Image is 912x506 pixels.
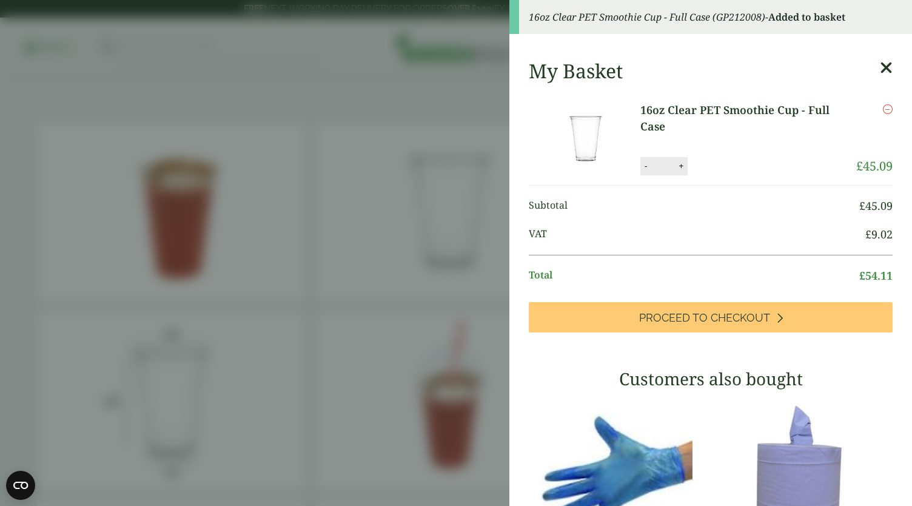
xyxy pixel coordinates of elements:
a: 16oz Clear PET Smoothie Cup - Full Case [640,102,856,135]
button: + [675,161,687,171]
span: £ [859,198,865,213]
em: 16oz Clear PET Smoothie Cup - Full Case (GP212008) [529,10,765,24]
button: - [641,161,651,171]
img: 16oz Clear PET Smoothie Cup-Full Case of-0 [531,102,640,175]
button: Open CMP widget [6,471,35,500]
strong: Added to basket [768,10,845,24]
span: Proceed to Checkout [639,311,770,325]
span: Subtotal [529,198,859,214]
span: £ [859,268,865,283]
span: £ [856,158,863,174]
bdi: 45.09 [856,158,893,174]
bdi: 45.09 [859,198,893,213]
span: VAT [529,226,865,243]
h3: Customers also bought [529,369,893,390]
a: Remove this item [883,102,893,116]
h2: My Basket [529,59,623,83]
span: Total [529,268,859,284]
bdi: 9.02 [865,227,893,241]
a: Proceed to Checkout [529,302,893,332]
span: £ [865,227,871,241]
bdi: 54.11 [859,268,893,283]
